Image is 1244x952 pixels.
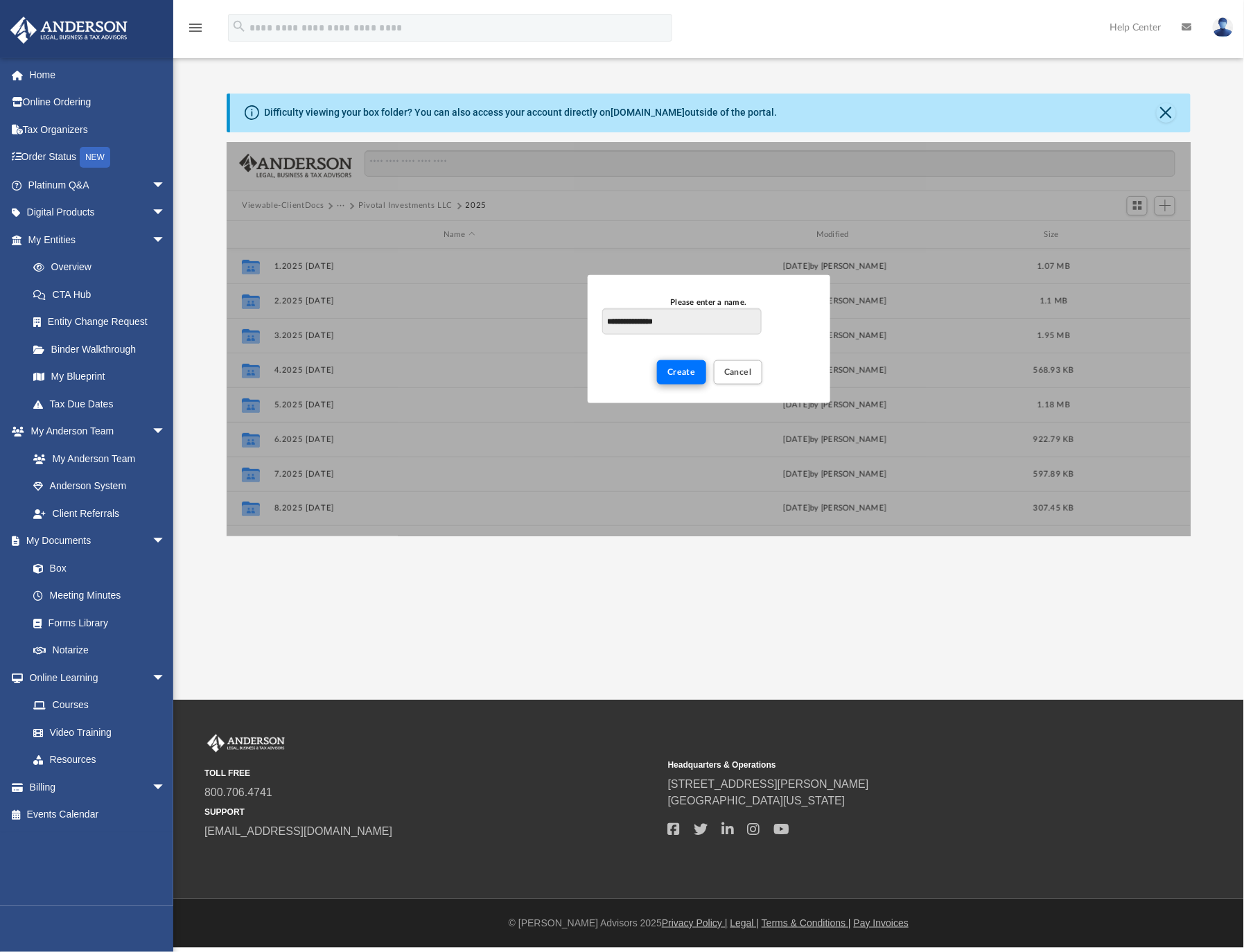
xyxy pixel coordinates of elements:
a: Pay Invoices [854,917,909,928]
a: Platinum Q&Aarrow_drop_down [10,171,186,199]
a: Notarize [19,637,179,664]
span: arrow_drop_down [152,527,179,556]
a: Resources [19,746,179,774]
div: Please enter a name. [602,296,814,308]
a: My Blueprint [19,363,179,391]
button: Create [657,360,706,385]
div: © [PERSON_NAME] Advisors 2025 [173,916,1244,931]
small: TOLL FREE [204,767,658,779]
small: SUPPORT [204,806,658,818]
a: Digital Productsarrow_drop_down [10,199,186,227]
a: Anderson System [19,473,179,500]
a: Courses [19,691,179,719]
div: NEW [80,147,110,168]
i: search [231,19,247,34]
span: arrow_drop_down [152,171,179,200]
div: New Folder [588,275,830,403]
a: Online Ordering [10,89,186,116]
span: Create [667,368,696,376]
a: Tax Organizers [10,116,186,143]
input: Please enter a name. [602,308,761,335]
img: Anderson Advisors Platinum Portal [204,734,288,752]
a: [GEOGRAPHIC_DATA][US_STATE] [668,795,846,806]
a: My Entitiesarrow_drop_down [10,226,186,254]
a: Privacy Policy | [662,917,728,928]
span: arrow_drop_down [152,773,179,802]
a: Online Learningarrow_drop_down [10,664,179,691]
a: Home [10,61,186,89]
a: Tax Due Dates [19,390,186,418]
i: menu [187,19,204,36]
a: Meeting Minutes [19,582,179,610]
a: Forms Library [19,609,173,637]
a: Events Calendar [10,801,186,829]
div: Difficulty viewing your box folder? You can also access your account directly on outside of the p... [264,105,777,120]
a: [EMAIL_ADDRESS][DOMAIN_NAME] [204,825,392,837]
a: 800.706.4741 [204,786,272,798]
a: Box [19,554,173,582]
a: Video Training [19,719,173,746]
a: Binder Walkthrough [19,335,186,363]
a: [DOMAIN_NAME] [611,107,685,118]
img: User Pic [1213,17,1234,37]
a: My Anderson Teamarrow_drop_down [10,418,179,446]
img: Anderson Advisors Platinum Portal [6,17,132,44]
span: arrow_drop_down [152,664,179,692]
span: arrow_drop_down [152,199,179,227]
span: arrow_drop_down [152,418,179,446]
a: Terms & Conditions | [762,917,851,928]
a: Overview [19,254,186,281]
a: Client Referrals [19,500,179,527]
a: menu [187,26,204,36]
a: Entity Change Request [19,308,186,336]
small: Headquarters & Operations [668,759,1122,771]
span: Cancel [724,368,752,376]
a: My Anderson Team [19,445,173,473]
a: Billingarrow_drop_down [10,773,186,801]
a: Order StatusNEW [10,143,186,172]
a: Legal | [730,917,760,928]
button: Close [1157,103,1176,123]
button: Cancel [714,360,762,385]
a: CTA Hub [19,281,186,308]
span: arrow_drop_down [152,226,179,254]
a: [STREET_ADDRESS][PERSON_NAME] [668,778,869,790]
a: My Documentsarrow_drop_down [10,527,179,555]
